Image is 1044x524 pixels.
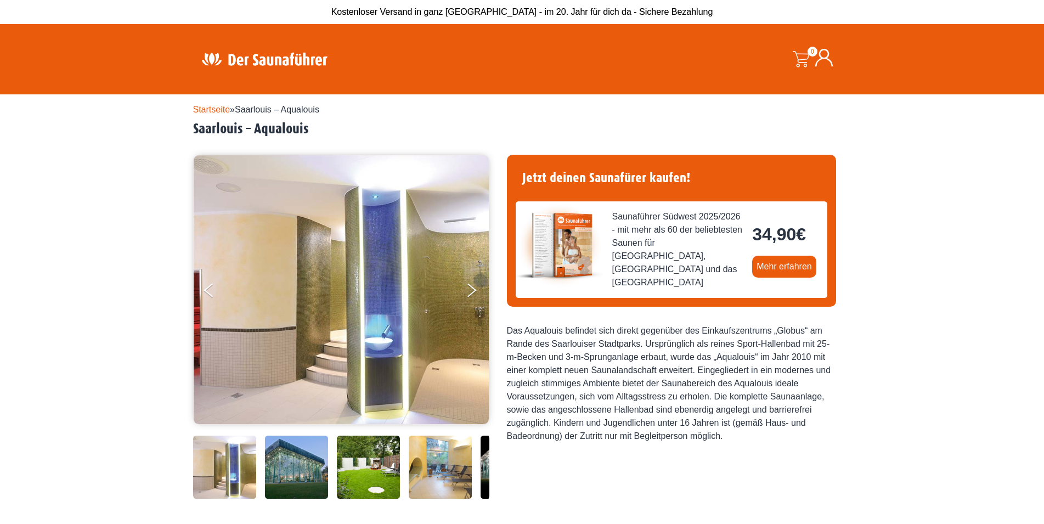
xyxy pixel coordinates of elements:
[808,47,817,57] span: 0
[193,105,230,114] a: Startseite
[193,105,319,114] span: »
[465,279,493,306] button: Next
[612,210,744,289] span: Saunaführer Südwest 2025/2026 - mit mehr als 60 der beliebtesten Saunen für [GEOGRAPHIC_DATA], [G...
[331,7,713,16] span: Kostenloser Versand in ganz [GEOGRAPHIC_DATA] - im 20. Jahr für dich da - Sichere Bezahlung
[752,256,816,278] a: Mehr erfahren
[507,324,836,443] div: Das Aqualouis befindet sich direkt gegenüber des Einkaufszentrums „Globus“ am Rande des Saarlouis...
[193,121,851,138] h2: Saarlouis – Aqualouis
[516,164,827,193] h4: Jetzt deinen Saunafürer kaufen!
[235,105,319,114] span: Saarlouis – Aqualouis
[516,201,603,289] img: der-saunafuehrer-2025-suedwest.jpg
[796,224,806,244] span: €
[752,224,806,244] bdi: 34,90
[204,279,232,306] button: Previous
